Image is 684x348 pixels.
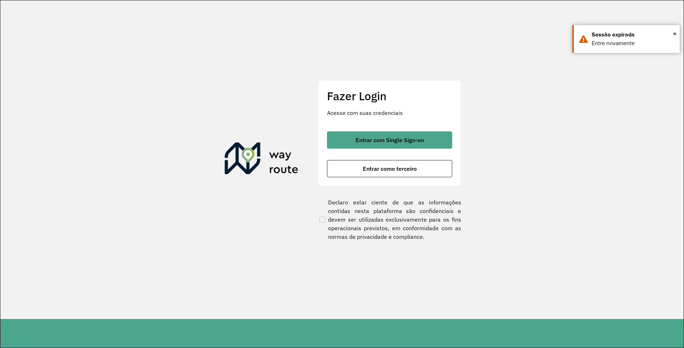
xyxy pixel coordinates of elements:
[592,39,674,48] div: Entre novamente
[318,198,461,241] label: Declaro estar ciente de que as informações contidas nesta plataforma são confidenciais e devem se...
[327,108,452,117] p: Acesse com suas credenciais
[327,131,452,149] button: button
[327,89,452,103] h2: Fazer Login
[673,28,676,39] button: Close
[225,142,298,177] img: Roteirizador AmbevTech
[327,160,452,177] button: button
[363,166,417,171] span: Entrar como terceiro
[592,30,674,39] div: Sessão expirada
[356,137,424,143] span: Entrar com Single Sign-on
[673,28,676,39] span: ×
